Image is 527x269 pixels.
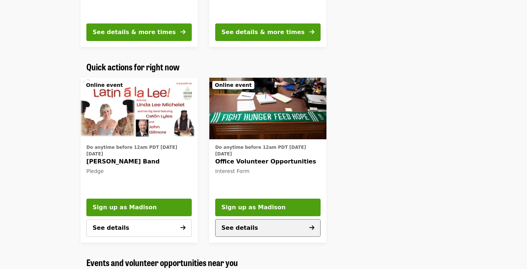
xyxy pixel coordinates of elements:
img: Office Volunteer Opportunities organized by Oregon Food Bank [209,78,326,139]
a: Office Volunteer Opportunities [209,78,326,139]
button: See details [215,219,321,237]
span: [PERSON_NAME] Band [86,157,192,166]
a: Linda Lee Michelet Band [81,78,198,139]
button: See details & more times [215,23,321,41]
span: Online event [215,82,252,88]
a: See details for "Office Volunteer Opportunities" [215,142,321,177]
span: Do anytime before 12am PDT [DATE][DATE] [215,145,306,156]
div: Quick actions for right now [81,62,446,72]
a: Quick actions for right now [86,62,180,72]
i: arrow-right icon [309,29,314,36]
span: See details [221,224,258,231]
i: arrow-right icon [309,224,314,231]
button: See details & more times [86,23,192,41]
span: Do anytime before 12am PDT [DATE][DATE] [86,145,177,156]
div: See details & more times [93,28,176,37]
button: Sign up as Madison [86,199,192,216]
span: Office Volunteer Opportunities [215,157,321,166]
i: arrow-right icon [180,29,186,36]
span: Quick actions for right now [86,60,180,73]
img: Linda Lee Michelet Band organized by Oregon Food Bank [81,78,198,139]
i: arrow-right icon [180,224,186,231]
span: Online event [86,82,123,88]
span: Interest Form [215,168,250,174]
div: See details & more times [221,28,304,37]
span: Sign up as Madison [221,203,314,212]
span: Pledge [86,168,104,174]
span: Sign up as Madison [93,203,186,212]
button: Sign up as Madison [215,199,321,216]
span: See details [93,224,129,231]
button: See details [86,219,192,237]
span: Events and volunteer opportunities near you [86,256,238,269]
a: See details for "Linda Lee Michelet Band" [86,142,192,177]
